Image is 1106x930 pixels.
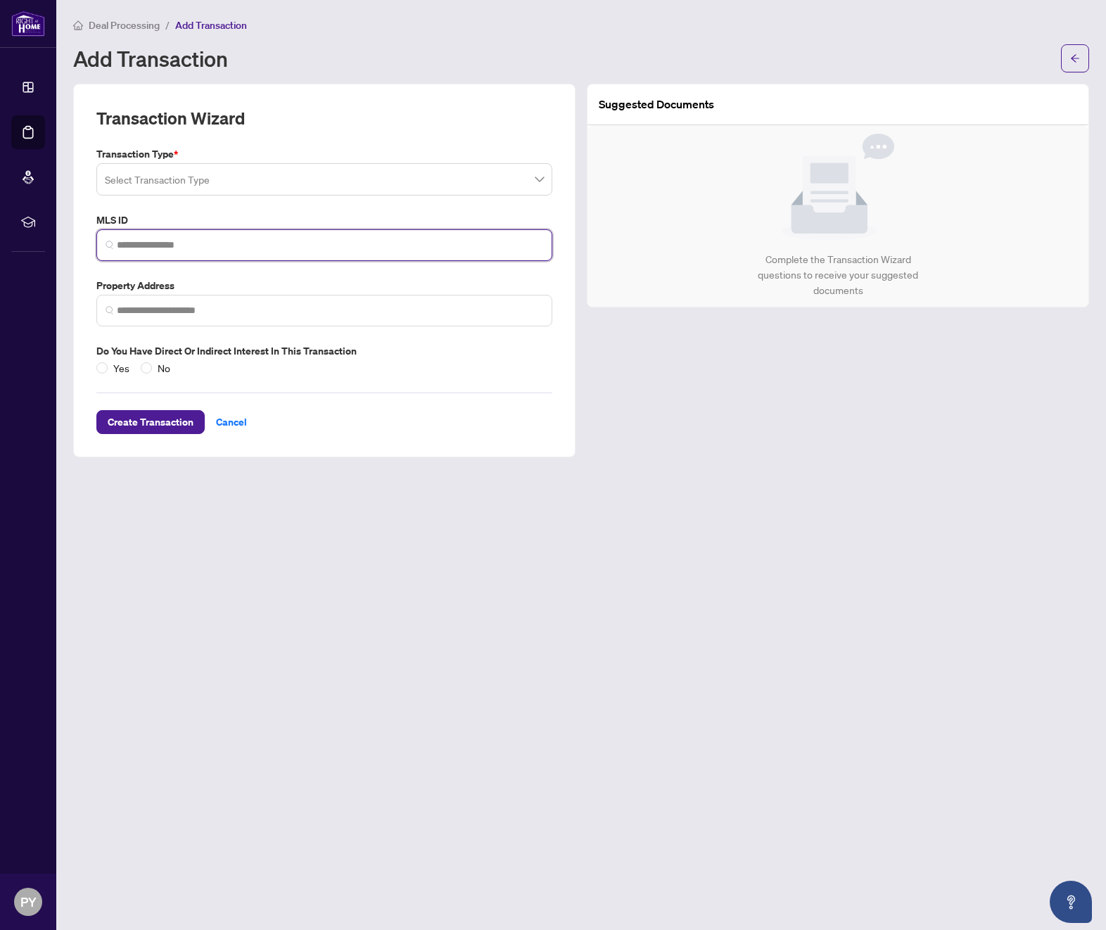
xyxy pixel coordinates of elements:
span: arrow-left [1070,53,1080,63]
span: Create Transaction [108,411,193,433]
label: Do you have direct or indirect interest in this transaction [96,343,552,359]
img: search_icon [106,241,114,249]
h2: Transaction Wizard [96,107,245,129]
h1: Add Transaction [73,47,228,70]
li: / [165,17,170,33]
span: Add Transaction [175,19,247,32]
button: Create Transaction [96,410,205,434]
label: Transaction Type [96,146,552,162]
div: Complete the Transaction Wizard questions to receive your suggested documents [743,252,934,298]
span: Yes [108,360,135,376]
article: Suggested Documents [599,96,714,113]
img: search_icon [106,306,114,314]
label: Property Address [96,278,552,293]
button: Cancel [205,410,258,434]
label: MLS ID [96,212,552,228]
button: Open asap [1050,881,1092,923]
img: Null State Icon [782,134,894,241]
img: logo [11,11,45,37]
span: home [73,20,83,30]
span: Deal Processing [89,19,160,32]
span: Cancel [216,411,247,433]
span: No [152,360,176,376]
span: PY [20,892,37,912]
